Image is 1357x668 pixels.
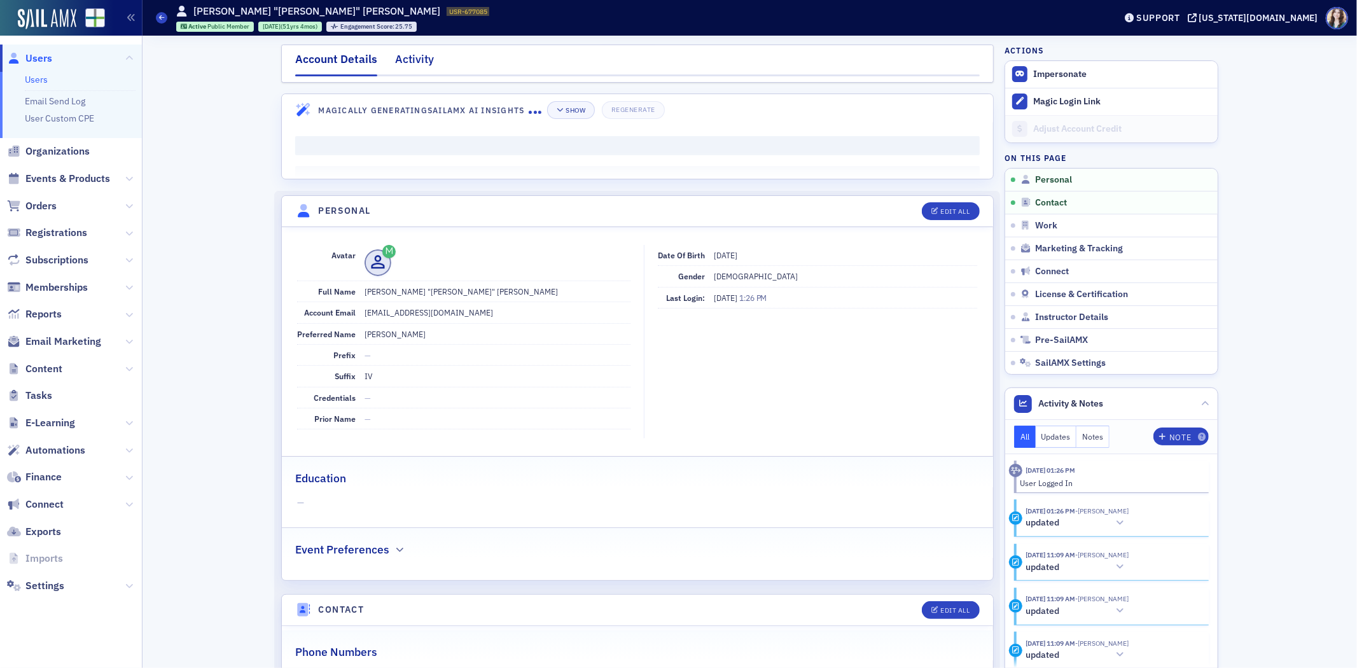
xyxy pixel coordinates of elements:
button: updated [1026,560,1129,574]
span: Sarah Lowery [1076,639,1129,648]
a: Organizations [7,144,90,158]
dd: [PERSON_NAME] "[PERSON_NAME]" [PERSON_NAME] [365,281,630,302]
span: Full Name [318,286,356,296]
div: Account Details [295,51,377,76]
span: — [297,496,977,510]
a: Tasks [7,389,52,403]
img: SailAMX [18,9,76,29]
span: E-Learning [25,416,75,430]
h2: Education [295,470,346,487]
span: License & Certification [1036,289,1129,300]
time: 9/23/2025 11:09 AM [1026,594,1076,603]
span: Marketing & Tracking [1036,243,1124,254]
span: Connect [25,498,64,511]
button: Edit All [922,601,979,619]
h4: On this page [1005,152,1218,164]
span: Events & Products [25,172,110,186]
div: Activity [395,51,434,74]
a: Connect [7,498,64,511]
a: Finance [7,470,62,484]
span: USR-677085 [449,7,487,16]
a: Adjust Account Credit [1005,115,1218,143]
a: Imports [7,552,63,566]
span: Sarah Lowery [1076,550,1129,559]
time: 9/23/2025 11:09 AM [1026,639,1076,648]
h5: updated [1026,606,1060,617]
h5: updated [1026,562,1060,573]
div: Active: Active: Public Member [176,22,254,32]
div: Activity [1009,464,1022,477]
a: Automations [7,443,85,457]
span: Users [25,52,52,66]
span: Active [188,22,207,31]
span: Email Marketing [25,335,101,349]
button: Magic Login Link [1005,88,1218,115]
img: SailAMX [85,8,105,28]
span: Reports [25,307,62,321]
span: Date of Birth [658,250,705,260]
button: All [1014,426,1036,448]
div: Magic Login Link [1033,96,1211,108]
span: Prefix [333,350,356,360]
h5: updated [1026,517,1060,529]
dd: IV [365,366,630,386]
div: 1974-05-08 00:00:00 [258,22,322,32]
h4: Personal [319,204,371,218]
span: Connect [1036,266,1069,277]
button: Updates [1036,426,1077,448]
span: Memberships [25,281,88,295]
a: User Custom CPE [25,113,94,124]
span: Prior Name [314,414,356,424]
span: Organizations [25,144,90,158]
div: User Logged In [1020,477,1200,489]
span: Profile [1326,7,1348,29]
div: Update [1009,511,1022,525]
button: Impersonate [1033,69,1087,80]
span: [DATE] [714,250,737,260]
span: Instructor Details [1036,312,1109,323]
span: Automations [25,443,85,457]
h4: Actions [1005,45,1044,56]
a: Exports [7,525,61,539]
span: Work [1036,220,1058,232]
span: Jim Powell [1076,506,1129,515]
span: Account Email [304,307,356,317]
span: Subscriptions [25,253,88,267]
span: Sarah Lowery [1076,594,1129,603]
button: updated [1026,517,1129,530]
div: Update [1009,644,1022,657]
div: Update [1009,599,1022,613]
a: Active Public Member [181,22,250,31]
span: Gender [678,271,705,281]
div: Note [1169,434,1191,441]
span: Tasks [25,389,52,403]
button: Edit All [922,202,979,220]
span: — [365,414,371,424]
a: Memberships [7,281,88,295]
span: — [365,350,371,360]
a: View Homepage [76,8,105,30]
span: Contact [1036,197,1068,209]
span: Personal [1036,174,1073,186]
span: Content [25,362,62,376]
a: Email Send Log [25,95,85,107]
span: Finance [25,470,62,484]
span: Exports [25,525,61,539]
span: [DATE] [714,293,739,303]
button: Notes [1076,426,1110,448]
button: Show [547,101,595,119]
a: Settings [7,579,64,593]
span: [DATE] [263,22,281,31]
span: Imports [25,552,63,566]
span: Public Member [207,22,249,31]
span: Avatar [331,250,356,260]
div: Edit All [941,208,970,215]
div: 25.75 [340,24,413,31]
div: [US_STATE][DOMAIN_NAME] [1199,12,1318,24]
a: Content [7,362,62,376]
h2: Event Preferences [295,541,389,558]
time: 9/26/2025 01:26 PM [1026,466,1076,475]
span: SailAMX Settings [1036,358,1106,369]
button: [US_STATE][DOMAIN_NAME] [1188,13,1323,22]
